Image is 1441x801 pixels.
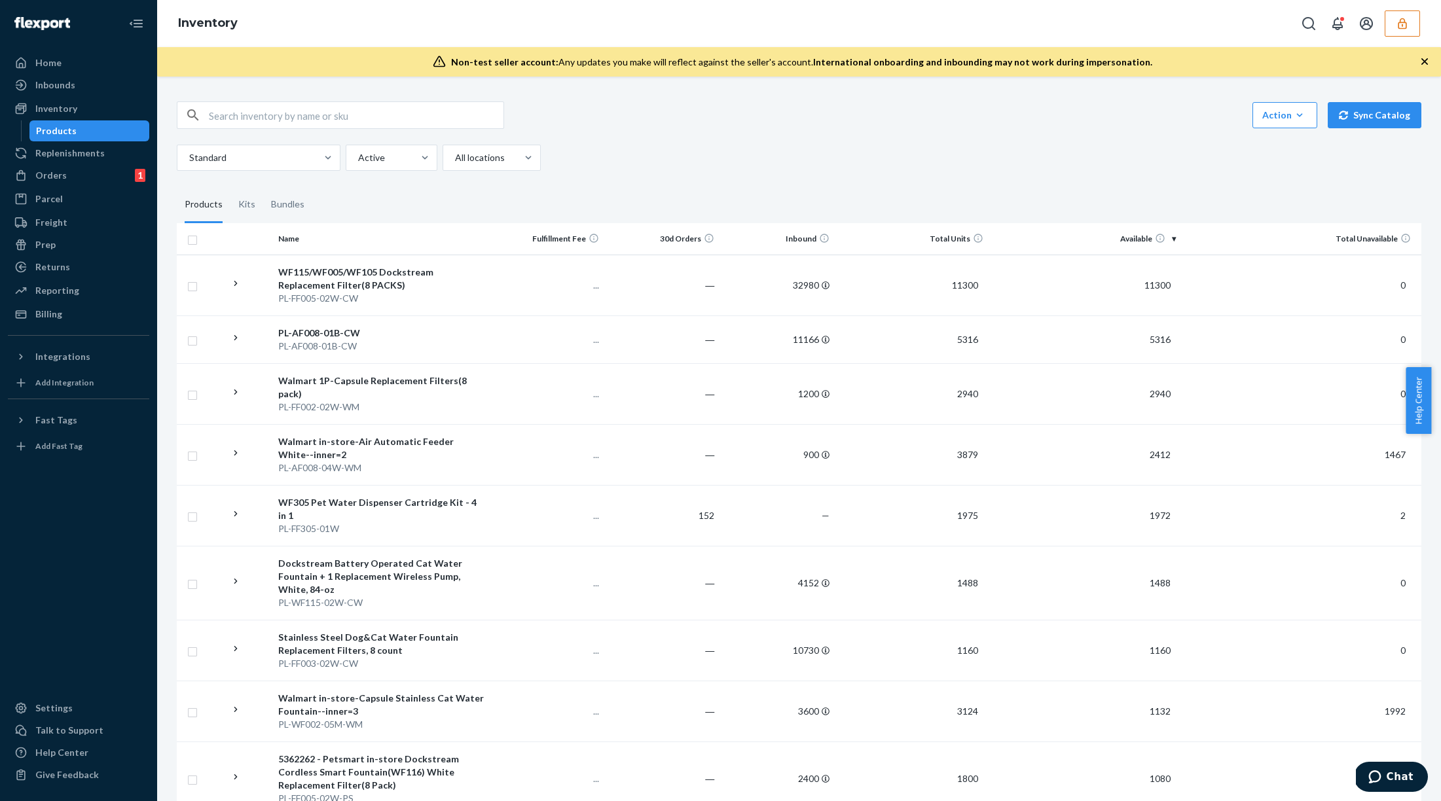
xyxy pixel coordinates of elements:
div: Home [35,56,62,69]
td: 10730 [720,620,835,681]
div: PL-FF005-02W-CW [278,292,484,305]
div: Add Fast Tag [35,440,82,452]
td: ― [604,315,720,363]
a: Help Center [8,742,149,763]
div: PL-AF008-04W-WM [278,461,484,474]
td: 32980 [720,255,835,315]
div: WF115/WF005/WF105 Dockstream Replacement Filter(8 PACKS) [278,266,484,292]
div: Freight [35,216,67,229]
button: Open notifications [1324,10,1351,37]
input: Search inventory by name or sku [209,102,503,128]
span: 0 [1395,334,1411,345]
div: Prep [35,238,56,251]
p: ... [494,279,599,292]
a: Home [8,52,149,73]
span: 0 [1395,577,1411,588]
div: Products [185,187,223,223]
input: Active [357,151,358,164]
div: Bundles [271,187,304,223]
div: 5362262 - Petsmart in-store Dockstream Cordless Smart Fountain(WF116) White Replacement Filter(8 ... [278,753,484,792]
a: Replenishments [8,143,149,164]
p: ... [494,644,599,657]
div: Inventory [35,102,77,115]
span: 0 [1395,388,1411,399]
button: Fast Tags [8,410,149,431]
a: Orders1 [8,165,149,186]
td: ― [604,363,720,424]
button: Open account menu [1353,10,1379,37]
div: Reporting [35,284,79,297]
iframe: Opens a widget where you can chat to one of our agents [1356,762,1428,794]
button: Help Center [1406,367,1431,434]
td: ― [604,546,720,620]
td: ― [604,681,720,741]
div: WF305 Pet Water Dispenser Cartridge Kit - 4 in 1 [278,496,484,522]
button: Action [1252,102,1317,128]
span: 2 [1395,510,1411,521]
span: 5316 [1144,334,1176,345]
div: Products [36,124,77,137]
span: 5316 [952,334,983,345]
div: Dockstream Battery Operated Cat Water Fountain + 1 Replacement Wireless Pump, White, 84-oz [278,557,484,596]
p: ... [494,705,599,718]
a: Prep [8,234,149,255]
input: All locations [454,151,455,164]
span: 2412 [1144,449,1176,460]
div: 1 [135,169,145,182]
a: Billing [8,304,149,325]
div: Walmart in-store-Capsule Stainless Cat Water Fountain--inner=3 [278,692,484,718]
p: ... [494,333,599,346]
th: 30d Orders [604,223,720,255]
span: 1975 [952,510,983,521]
a: Reporting [8,280,149,301]
a: Parcel [8,188,149,209]
span: 2940 [952,388,983,399]
td: 900 [720,424,835,485]
span: 1160 [1144,645,1176,656]
span: 11300 [947,279,983,291]
div: Settings [35,702,73,715]
div: PL-AF008-01B-CW [278,340,484,353]
span: 1160 [952,645,983,656]
span: Non-test seller account: [451,56,558,67]
div: Billing [35,308,62,321]
span: 1992 [1379,705,1411,717]
td: ― [604,255,720,315]
div: PL-WF115-02W-CW [278,596,484,609]
div: Replenishments [35,147,105,160]
div: Inbounds [35,79,75,92]
a: Inventory [178,16,238,30]
div: PL-AF008-01B-CW [278,327,484,340]
td: 152 [604,485,720,546]
div: Walmart in-store-Air Automatic Feeder White--inner=2 [278,435,484,461]
button: Give Feedback [8,764,149,785]
div: Kits [238,187,255,223]
span: International onboarding and inbounding may not work during impersonation. [813,56,1152,67]
input: Standard [188,151,189,164]
span: 1972 [1144,510,1176,521]
th: Total Units [835,223,989,255]
span: 0 [1395,645,1411,656]
th: Available [989,223,1181,255]
th: Total Unavailable [1181,223,1421,255]
ol: breadcrumbs [168,5,248,43]
td: ― [604,620,720,681]
div: Walmart 1P-Capsule Replacement Filters(8 pack) [278,374,484,400]
div: Any updates you make will reflect against the seller's account. [451,56,1152,69]
p: ... [494,448,599,461]
td: ― [604,424,720,485]
div: Add Integration [35,377,94,388]
span: 0 [1395,279,1411,291]
span: 1467 [1379,449,1411,460]
td: 11166 [720,315,835,363]
div: Parcel [35,192,63,205]
a: Settings [8,698,149,719]
a: Add Integration [8,372,149,393]
td: 1200 [720,363,835,424]
a: Freight [8,212,149,233]
span: 3879 [952,449,983,460]
span: 3124 [952,705,983,717]
div: Stainless Steel Dog&Cat Water Fountain Replacement Filters, 8 count [278,631,484,657]
span: 2940 [1144,388,1176,399]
